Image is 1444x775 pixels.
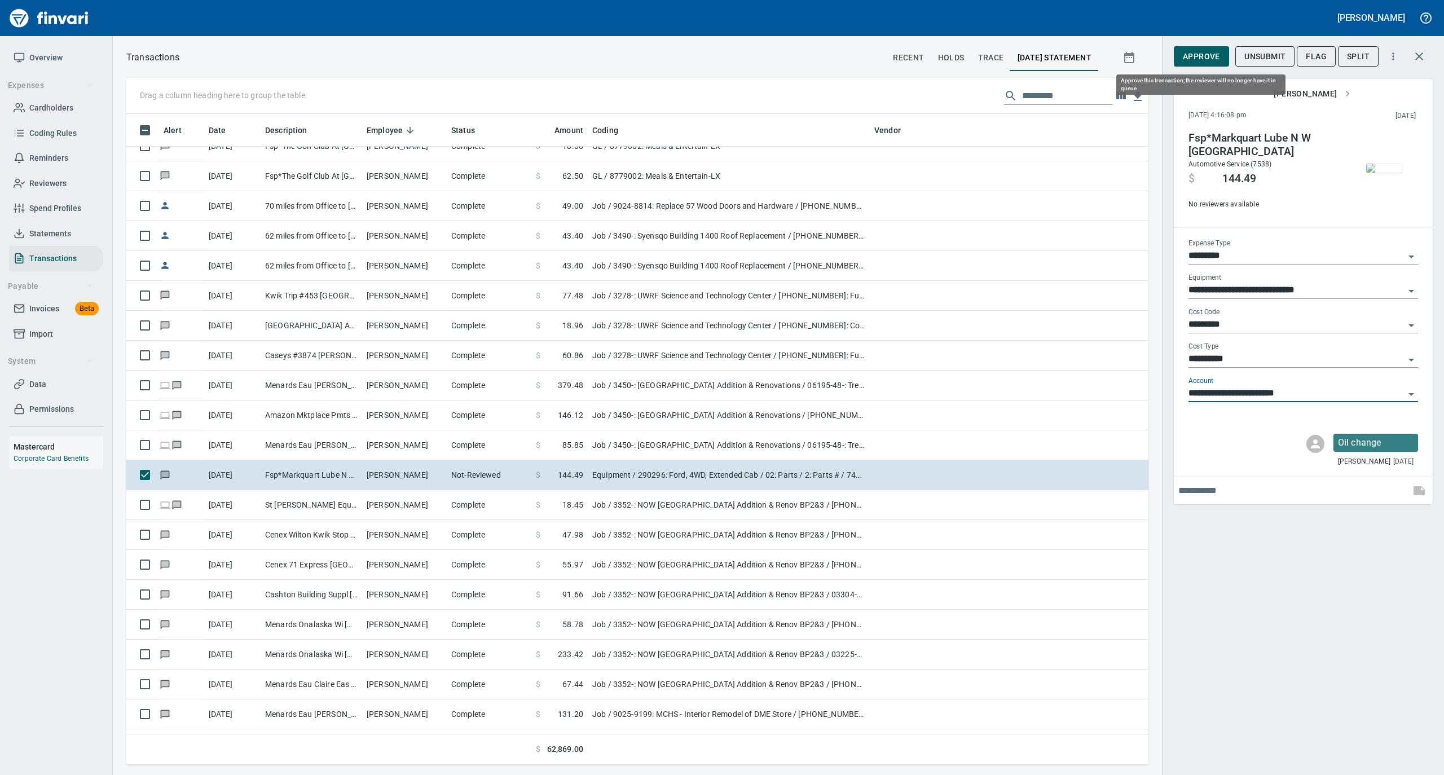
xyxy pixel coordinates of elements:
a: Import [9,322,103,347]
span: $ [536,380,540,391]
span: System [8,354,93,368]
td: Kwik Trip #453 [GEOGRAPHIC_DATA] [GEOGRAPHIC_DATA] [261,281,362,311]
span: Data [29,377,46,391]
td: [DATE] [204,281,261,311]
span: Flag [1306,50,1327,64]
span: [DATE] 4:16:08 pm [1188,110,1321,121]
button: Payable [3,276,98,297]
a: Reviewers [9,171,103,196]
span: Has messages [159,710,171,717]
span: $ [536,469,540,481]
a: Corporate Card Benefits [14,455,89,463]
span: Has messages [171,381,183,389]
td: [PERSON_NAME] [362,670,447,699]
td: [PERSON_NAME] [362,580,447,610]
td: Job / 3352-: NOW [GEOGRAPHIC_DATA] Addition & Renov BP2&3 / [PHONE_NUMBER]: Consumable CM/GC / 8:... [588,490,870,520]
td: [DATE] [204,520,261,550]
button: Flag [1297,46,1336,67]
td: Complete [447,699,531,729]
td: [PERSON_NAME] [362,699,447,729]
span: 47.98 [562,529,583,540]
span: Alert [164,124,182,137]
span: Has messages [159,471,171,478]
span: Description [265,124,307,137]
td: Complete [447,251,531,281]
span: $ [536,260,540,271]
td: [DATE] [204,490,261,520]
span: Amount [540,124,583,137]
span: 67.44 [562,679,583,690]
td: [DATE] [204,580,261,610]
td: Cenex 71 Express [GEOGRAPHIC_DATA] [GEOGRAPHIC_DATA] [261,550,362,580]
td: Job / 3278-: UWRF Science and Technology Center / [PHONE_NUMBER]: Consumables - Carpentry / 8: In... [588,311,870,341]
button: Open [1403,249,1419,265]
span: 62,869.00 [547,743,583,755]
span: [PERSON_NAME] [1338,456,1390,468]
td: 62 miles from Office to [GEOGRAPHIC_DATA] [261,221,362,251]
span: $ [536,743,540,755]
td: [DATE] [204,221,261,251]
td: Job / 3352-: NOW [GEOGRAPHIC_DATA] Addition & Renov BP2&3 / [PHONE_NUMBER]: Consumable CM/GC / 8:... [588,520,870,550]
td: Job / 3278-: UWRF Science and Technology Center / [PHONE_NUMBER]: Fuel for General Conditions/CM ... [588,281,870,311]
span: Status [451,124,475,137]
span: Overview [29,51,63,65]
span: Status [451,124,490,137]
button: More [1381,44,1406,69]
td: Menards Eau [PERSON_NAME] [PERSON_NAME] Eau [PERSON_NAME] [261,371,362,400]
span: Coding Rules [29,126,77,140]
td: Complete [447,490,531,520]
span: $ [536,409,540,421]
td: Complete [447,580,531,610]
span: Permissions [29,402,74,416]
span: $ [536,499,540,510]
label: Expense Type [1188,240,1230,247]
td: [DATE] [204,311,261,341]
span: 60.86 [562,350,583,361]
span: $ [536,708,540,720]
span: Automotive Service (7538) [1188,160,1271,168]
td: Caseys #3874 [PERSON_NAME] [261,341,362,371]
td: [DATE] [204,699,261,729]
span: Online transaction [159,411,171,419]
td: Job / 3352-: NOW [GEOGRAPHIC_DATA] Addition & Renov BP2&3 / [PHONE_NUMBER]: Fuel for General Cond... [588,550,870,580]
span: Vendor [874,124,915,137]
td: [PERSON_NAME] [362,729,447,759]
td: [PERSON_NAME] [362,251,447,281]
td: [DATE] [204,460,261,490]
span: Description [265,124,322,137]
span: Reimbursement [159,262,171,269]
label: Cost Type [1188,344,1219,350]
span: 43.40 [562,260,583,271]
span: Reviewers [29,177,67,191]
span: 55.97 [562,559,583,570]
td: [DATE] [204,191,261,221]
span: [DATE] [1321,111,1416,122]
span: 18.45 [562,499,583,510]
td: [PERSON_NAME] [362,341,447,371]
span: 77.48 [562,290,583,301]
button: System [3,351,98,372]
span: Beta [75,302,99,315]
td: Job / 9025-9199: MCHS - Interior Remodel of DME Store / 09222-48-: Interior Steel Stud Frmg M&J I... [588,729,870,759]
td: [PERSON_NAME] [362,490,447,520]
span: $ [536,619,540,630]
td: [PERSON_NAME] [362,460,447,490]
td: Not-Reviewed [447,460,531,490]
td: Complete [447,400,531,430]
td: [PERSON_NAME] [362,550,447,580]
img: receipts%2Fmarketjohnson%2F2025-09-24%2Fq3hmtfQHBATr6tI2XEHmAXHgOQJ3__JZRifeGbBOPih7L1zORC_thumb.jpg [1366,164,1402,173]
span: trace [978,51,1004,65]
span: $ [536,679,540,690]
span: 58.78 [562,619,583,630]
span: No reviewers available [1188,199,1342,210]
span: Has messages [171,501,183,508]
td: [PERSON_NAME] [362,430,447,460]
td: Complete [447,520,531,550]
a: InvoicesBeta [9,296,103,322]
td: Complete [447,221,531,251]
span: holds [938,51,965,65]
td: Complete [447,610,531,640]
td: GL / 8779002: Meals & Entertain-LX [588,161,870,191]
span: Spend Profiles [29,201,81,215]
td: Complete [447,670,531,699]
